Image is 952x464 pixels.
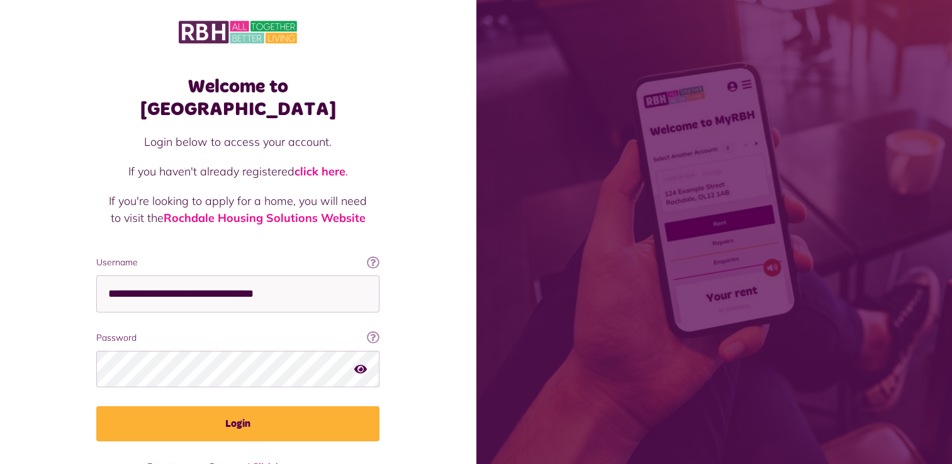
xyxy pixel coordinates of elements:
h1: Welcome to [GEOGRAPHIC_DATA] [96,75,379,121]
a: Rochdale Housing Solutions Website [164,211,366,225]
label: Username [96,256,379,269]
p: If you're looking to apply for a home, you will need to visit the [109,192,367,226]
label: Password [96,331,379,345]
p: If you haven't already registered . [109,163,367,180]
button: Login [96,406,379,441]
a: click here [294,164,345,179]
p: Login below to access your account. [109,133,367,150]
img: MyRBH [179,19,297,45]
